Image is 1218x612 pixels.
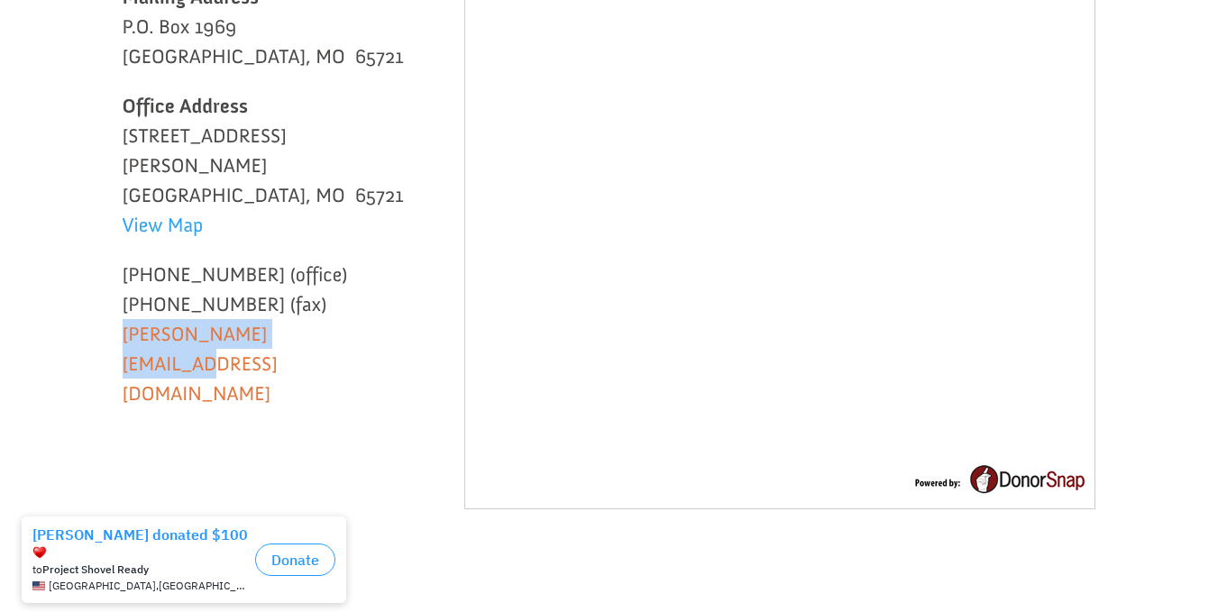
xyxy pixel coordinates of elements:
a: [PERSON_NAME][EMAIL_ADDRESS][DOMAIN_NAME] [123,322,279,415]
img: US.png [32,72,45,85]
button: Donate [255,36,335,69]
p: [STREET_ADDRESS][PERSON_NAME] [GEOGRAPHIC_DATA], MO 65721 [123,91,411,260]
img: Online Forms Powered by DonorSnap [910,462,1090,496]
span: [GEOGRAPHIC_DATA] , [GEOGRAPHIC_DATA] [49,72,248,85]
a: Online Forms Powered by DonorSnap [910,477,1090,510]
div: [PERSON_NAME] donated $100 [32,18,248,54]
a: View Map [123,213,204,246]
strong: Project Shovel Ready [42,55,149,69]
div: to [32,56,248,69]
strong: Office Address [123,94,248,118]
img: emoji heart [32,38,47,52]
p: [PHONE_NUMBER] (office) [PHONE_NUMBER] (fax) [123,260,411,408]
